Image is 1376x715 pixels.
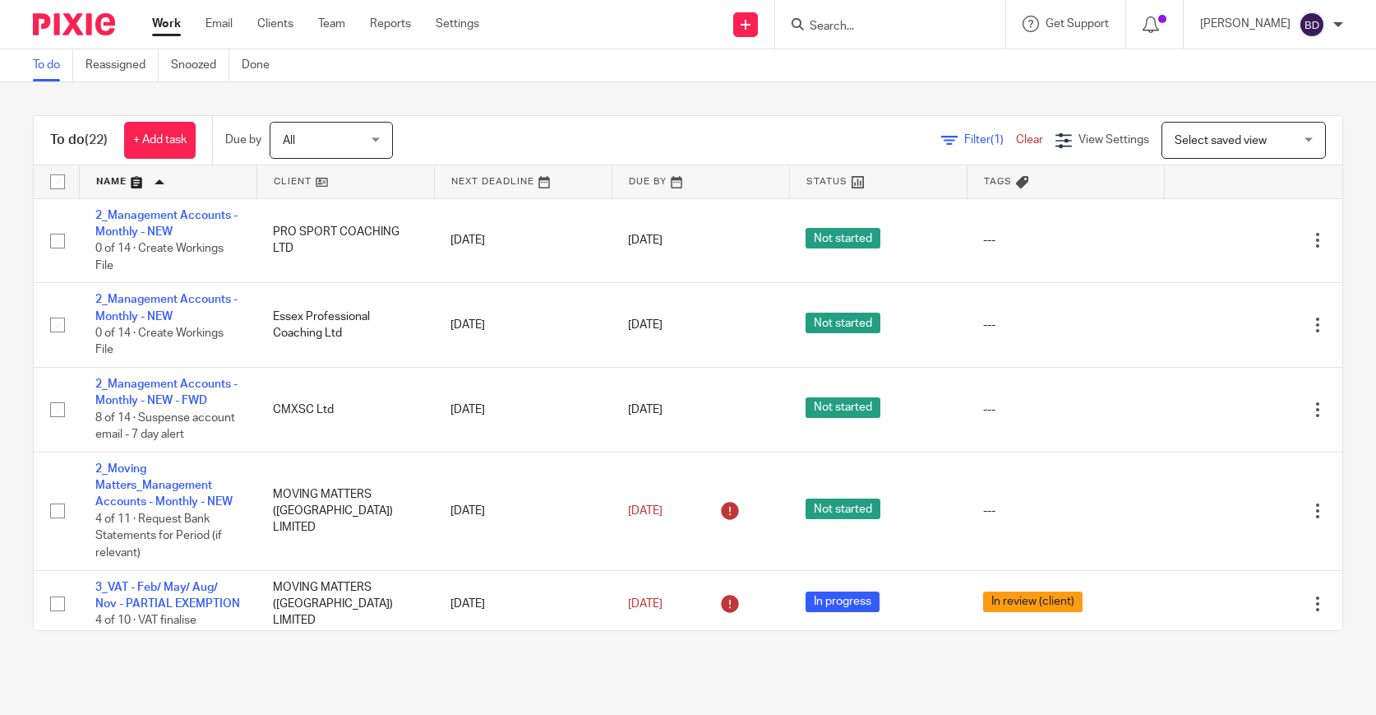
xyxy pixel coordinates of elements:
[95,513,222,559] span: 4 of 11 · Request Bank Statements for Period (if relevant)
[85,49,159,81] a: Reassigned
[257,16,293,32] a: Clients
[1299,12,1325,38] img: svg%3E
[256,570,434,638] td: MOVING MATTERS ([GEOGRAPHIC_DATA]) LIMITED
[318,16,345,32] a: Team
[95,378,238,406] a: 2_Management Accounts - Monthly - NEW - FWD
[95,412,235,441] span: 8 of 14 · Suspense account email - 7 day alert
[983,592,1083,612] span: In review (client)
[95,210,238,238] a: 2_Management Accounts - Monthly - NEW
[171,49,229,81] a: Snoozed
[628,598,663,610] span: [DATE]
[983,232,1148,248] div: ---
[256,283,434,368] td: Essex Professional Coaching Ltd
[1200,16,1291,32] p: [PERSON_NAME]
[806,397,880,418] span: Not started
[1016,134,1043,146] a: Clear
[434,452,612,570] td: [DATE]
[434,570,612,638] td: [DATE]
[806,592,880,612] span: In progress
[983,402,1148,418] div: ---
[806,313,880,333] span: Not started
[983,317,1148,333] div: ---
[95,294,238,322] a: 2_Management Accounts - Monthly - NEW
[85,133,108,146] span: (22)
[983,503,1148,519] div: ---
[1046,18,1109,30] span: Get Support
[256,368,434,453] td: CMXSC Ltd
[33,13,115,35] img: Pixie
[436,16,479,32] a: Settings
[990,134,1004,146] span: (1)
[205,16,233,32] a: Email
[370,16,411,32] a: Reports
[984,177,1012,186] span: Tags
[434,368,612,453] td: [DATE]
[95,582,240,610] a: 3_VAT - Feb/ May/ Aug/ Nov - PARTIAL EXEMPTION
[434,198,612,283] td: [DATE]
[806,499,880,519] span: Not started
[95,615,196,626] span: 4 of 10 · VAT finalise
[434,283,612,368] td: [DATE]
[95,327,224,356] span: 0 of 14 · Create Workings File
[628,234,663,246] span: [DATE]
[808,20,956,35] input: Search
[152,16,181,32] a: Work
[806,228,880,248] span: Not started
[95,463,233,508] a: 2_Moving Matters_Management Accounts - Monthly - NEW
[1175,135,1267,146] span: Select saved view
[964,134,1016,146] span: Filter
[283,135,295,146] span: All
[50,132,108,149] h1: To do
[1078,134,1149,146] span: View Settings
[242,49,282,81] a: Done
[225,132,261,148] p: Due by
[628,319,663,331] span: [DATE]
[124,122,196,159] a: + Add task
[256,452,434,570] td: MOVING MATTERS ([GEOGRAPHIC_DATA]) LIMITED
[628,404,663,416] span: [DATE]
[628,505,663,517] span: [DATE]
[256,198,434,283] td: PRO SPORT COACHING LTD
[33,49,73,81] a: To do
[95,243,224,272] span: 0 of 14 · Create Workings File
